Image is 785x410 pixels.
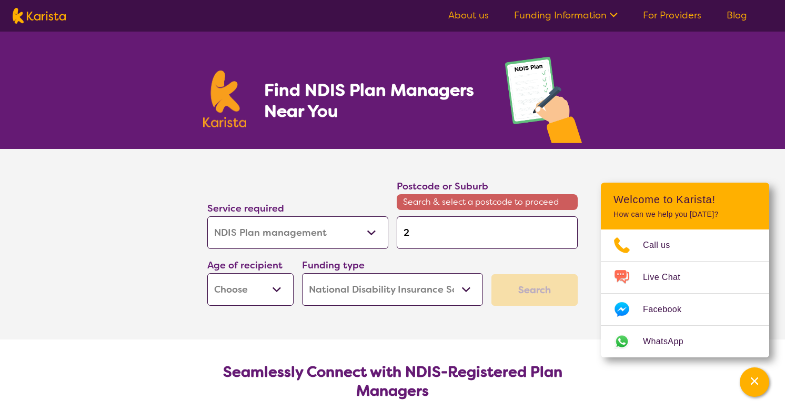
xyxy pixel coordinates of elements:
a: Blog [727,9,747,22]
h2: Welcome to Karista! [613,193,757,206]
a: Web link opens in a new tab. [601,326,769,357]
ul: Choose channel [601,229,769,357]
label: Age of recipient [207,259,283,272]
input: Type [397,216,578,249]
a: Funding Information [514,9,618,22]
label: Funding type [302,259,365,272]
img: plan-management [505,57,582,149]
h2: Seamlessly Connect with NDIS-Registered Plan Managers [216,363,569,401]
button: Channel Menu [740,367,769,397]
span: WhatsApp [643,334,696,349]
label: Postcode or Suburb [397,180,488,193]
span: Call us [643,237,683,253]
h1: Find NDIS Plan Managers Near You [264,79,484,122]
img: Karista logo [203,71,246,127]
span: Live Chat [643,269,693,285]
div: Channel Menu [601,183,769,357]
a: For Providers [643,9,701,22]
label: Service required [207,202,284,215]
p: How can we help you [DATE]? [613,210,757,219]
a: About us [448,9,489,22]
img: Karista logo [13,8,66,24]
span: Search & select a postcode to proceed [397,194,578,210]
span: Facebook [643,302,694,317]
